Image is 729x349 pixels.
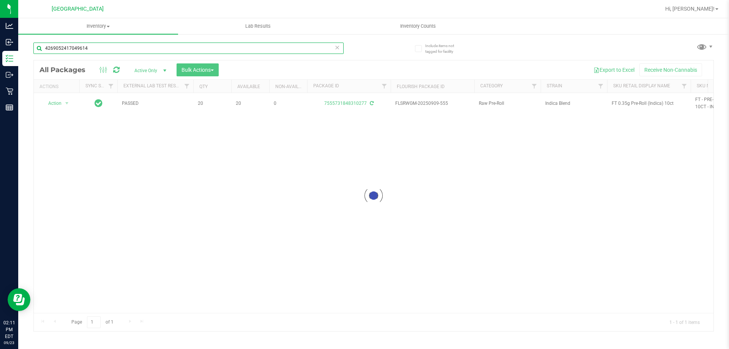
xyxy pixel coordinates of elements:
a: Inventory Counts [338,18,498,34]
span: Lab Results [235,23,281,30]
span: [GEOGRAPHIC_DATA] [52,6,104,12]
inline-svg: Reports [6,104,13,111]
inline-svg: Inventory [6,55,13,62]
p: 02:11 PM EDT [3,319,15,340]
span: Hi, [PERSON_NAME]! [665,6,715,12]
a: Lab Results [178,18,338,34]
p: 09/23 [3,340,15,346]
input: Search Package ID, Item Name, SKU, Lot or Part Number... [33,43,344,54]
inline-svg: Analytics [6,22,13,30]
span: Inventory Counts [390,23,446,30]
inline-svg: Retail [6,87,13,95]
a: Inventory [18,18,178,34]
inline-svg: Inbound [6,38,13,46]
span: Include items not tagged for facility [425,43,463,54]
span: Clear [335,43,340,52]
inline-svg: Outbound [6,71,13,79]
iframe: Resource center [8,288,30,311]
span: Inventory [18,23,178,30]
